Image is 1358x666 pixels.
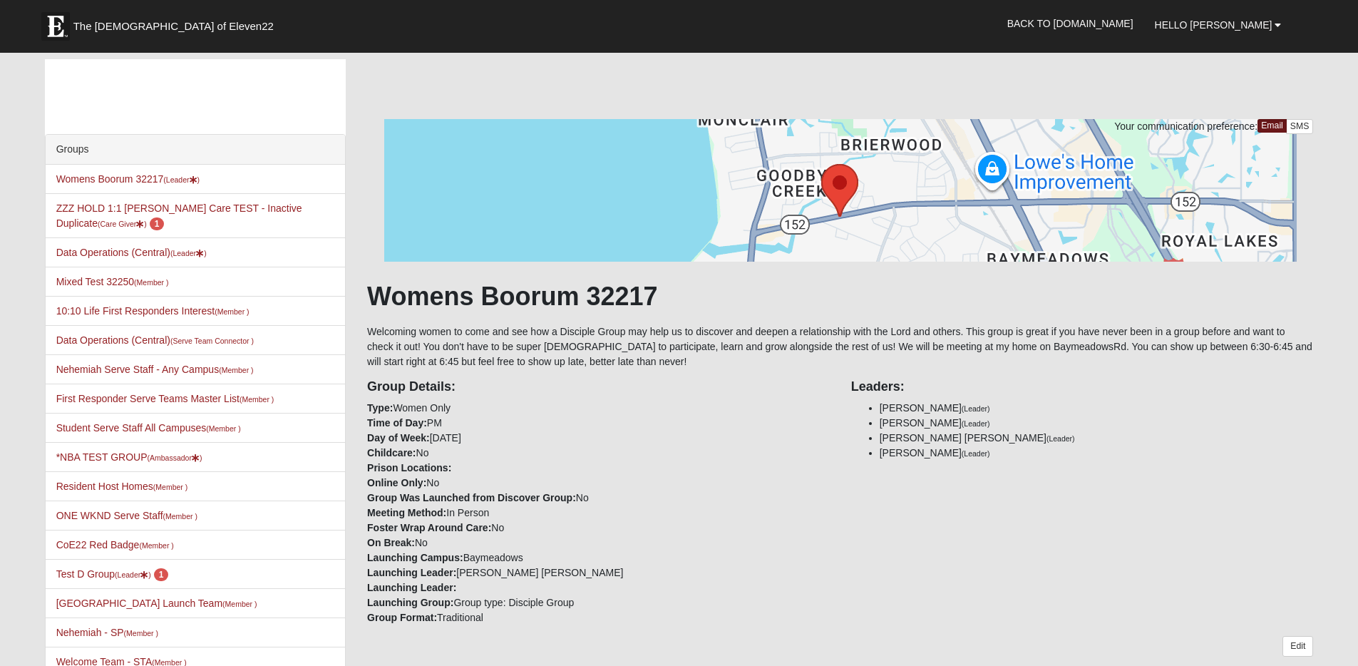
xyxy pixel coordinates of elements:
strong: Time of Day: [367,417,427,429]
small: (Member ) [219,366,253,374]
small: (Leader) [962,419,990,428]
small: (Member ) [124,629,158,637]
small: (Member ) [163,512,197,521]
li: [PERSON_NAME] [880,446,1314,461]
strong: Prison Locations: [367,462,451,473]
a: Test D Group(Leader) 1 [56,568,169,580]
span: Your communication preference: [1114,121,1257,132]
strong: Online Only: [367,477,426,488]
div: Women Only PM [DATE] No No No In Person No No Baymeadows [PERSON_NAME] [PERSON_NAME] Group type: ... [356,369,840,625]
small: (Serve Team Connector ) [170,337,254,345]
small: (Leader) [962,404,990,413]
a: ZZZ HOLD 1:1 [PERSON_NAME] Care TEST - Inactive Duplicate(Care Giver) 1 [56,203,302,229]
small: (Member ) [134,278,168,287]
a: SMS [1286,119,1314,134]
small: (Member ) [222,600,257,608]
small: (Member ) [206,424,240,433]
strong: Launching Leader: [367,567,456,578]
small: (Member ) [240,395,274,404]
a: First Responder Serve Teams Master List(Member ) [56,393,274,404]
div: Groups [46,135,345,165]
small: (Care Giver ) [98,220,147,228]
strong: Launching Leader: [367,582,456,593]
small: (Ambassador ) [147,454,202,462]
span: number of pending members [150,217,165,230]
li: [PERSON_NAME] [880,416,1314,431]
a: CoE22 Red Badge(Member ) [56,539,174,550]
small: (Leader) [1046,434,1075,443]
a: Data Operations (Central)(Leader) [56,247,207,258]
a: Back to [DOMAIN_NAME] [997,6,1144,41]
a: Mixed Test 32250(Member ) [56,276,169,287]
strong: Day of Week: [367,432,430,444]
span: number of pending members [154,568,169,581]
small: (Leader ) [163,175,200,184]
a: Email [1257,119,1287,133]
a: Data Operations (Central)(Serve Team Connector ) [56,334,254,346]
strong: Foster Wrap Around Care: [367,522,491,533]
small: (Member ) [139,541,173,550]
small: (Member ) [153,483,187,491]
a: *NBA TEST GROUP(Ambassador) [56,451,202,463]
a: [GEOGRAPHIC_DATA] Launch Team(Member ) [56,598,257,609]
a: Student Serve Staff All Campuses(Member ) [56,422,241,434]
a: The [DEMOGRAPHIC_DATA] of Eleven22 [34,5,319,41]
img: Eleven22 logo [41,12,70,41]
a: Hello [PERSON_NAME] [1144,7,1292,43]
a: Nehemiah - SP(Member ) [56,627,158,638]
a: Resident Host Homes(Member ) [56,481,188,492]
a: Womens Boorum 32217(Leader) [56,173,200,185]
strong: Launching Group: [367,597,453,608]
small: (Member ) [215,307,249,316]
strong: Meeting Method: [367,507,446,518]
small: (Leader ) [115,570,151,579]
a: Edit [1282,636,1313,657]
a: ONE WKND Serve Staff(Member ) [56,510,197,521]
span: The [DEMOGRAPHIC_DATA] of Eleven22 [73,19,274,34]
a: Nehemiah Serve Staff - Any Campus(Member ) [56,364,254,375]
strong: Type: [367,402,393,414]
strong: On Break: [367,537,415,548]
h1: Womens Boorum 32217 [367,281,1313,312]
h4: Group Details: [367,379,830,395]
a: 10:10 Life First Responders Interest(Member ) [56,305,250,317]
strong: Launching Campus: [367,552,463,563]
h4: Leaders: [851,379,1314,395]
strong: Group Format: [367,612,437,623]
small: (Leader ) [170,249,207,257]
li: [PERSON_NAME] [880,401,1314,416]
strong: Group Was Launched from Discover Group: [367,492,576,503]
small: (Leader) [962,449,990,458]
span: Hello [PERSON_NAME] [1155,19,1272,31]
li: [PERSON_NAME] [PERSON_NAME] [880,431,1314,446]
strong: Childcare: [367,447,416,458]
